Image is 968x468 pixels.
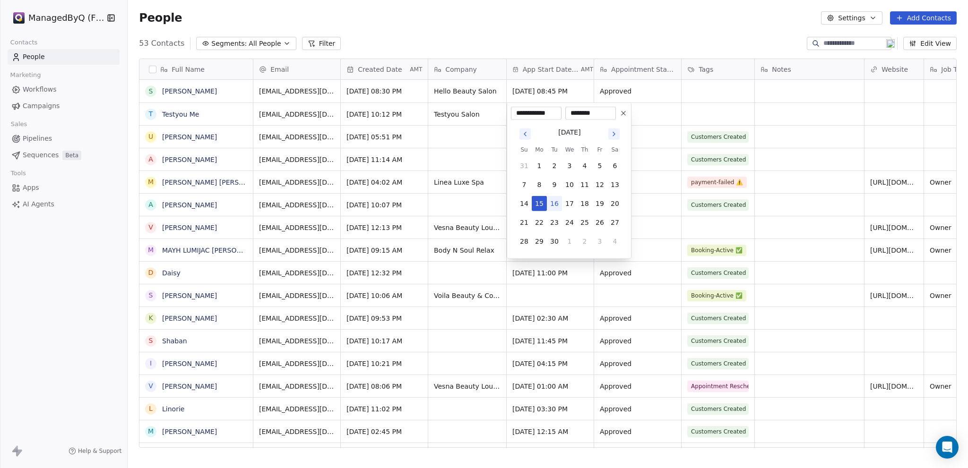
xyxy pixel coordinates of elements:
[562,234,577,249] button: 1
[547,215,562,230] button: 23
[607,234,622,249] button: 4
[562,177,577,192] button: 10
[547,234,562,249] button: 30
[517,196,532,211] button: 14
[532,196,547,211] button: 15
[532,215,547,230] button: 22
[517,234,532,249] button: 28
[558,128,580,137] div: [DATE]
[517,158,532,173] button: 31
[607,215,622,230] button: 27
[547,196,562,211] button: 16
[607,145,622,154] th: Saturday
[562,158,577,173] button: 3
[607,128,621,141] button: Go to next month
[577,177,592,192] button: 11
[592,234,607,249] button: 3
[547,158,562,173] button: 2
[577,234,592,249] button: 2
[592,177,607,192] button: 12
[562,196,577,211] button: 17
[592,158,607,173] button: 5
[607,196,622,211] button: 20
[886,39,895,48] img: locked.png
[592,196,607,211] button: 19
[577,145,592,154] th: Thursday
[519,128,532,141] button: Go to previous month
[517,215,532,230] button: 21
[532,234,547,249] button: 29
[547,145,562,154] th: Tuesday
[592,145,607,154] th: Friday
[562,145,577,154] th: Wednesday
[517,145,532,154] th: Sunday
[577,158,592,173] button: 4
[517,177,532,192] button: 7
[607,158,622,173] button: 6
[532,177,547,192] button: 8
[532,158,547,173] button: 1
[547,177,562,192] button: 9
[532,145,547,154] th: Monday
[562,215,577,230] button: 24
[577,196,592,211] button: 18
[592,215,607,230] button: 26
[577,215,592,230] button: 25
[607,177,622,192] button: 13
